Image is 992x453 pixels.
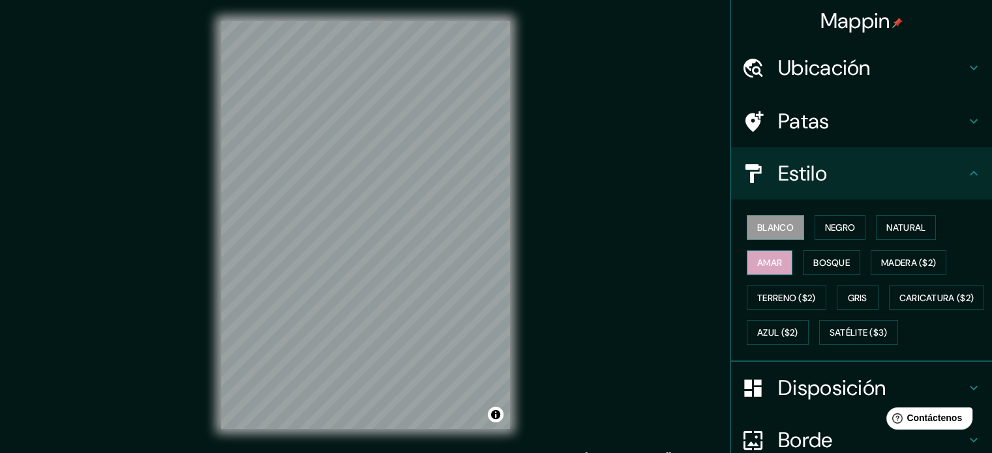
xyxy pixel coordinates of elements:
font: Estilo [778,160,827,187]
button: Activar o desactivar atribución [488,407,504,422]
font: Negro [825,222,856,233]
font: Mappin [820,7,890,35]
font: Patas [778,108,830,135]
font: Azul ($2) [757,327,798,339]
iframe: Lanzador de widgets de ayuda [876,402,978,439]
button: Caricatura ($2) [889,285,985,310]
font: Bosque [813,257,850,269]
font: Terreno ($2) [757,292,816,304]
font: Gris [848,292,867,304]
button: Negro [815,215,866,240]
div: Estilo [731,147,992,199]
img: pin-icon.png [892,18,903,28]
div: Disposición [731,362,992,414]
button: Amar [747,250,792,275]
font: Ubicación [778,54,871,81]
button: Terreno ($2) [747,285,826,310]
font: Disposición [778,374,886,402]
font: Blanco [757,222,794,233]
font: Amar [757,257,782,269]
button: Azul ($2) [747,320,809,345]
font: Satélite ($3) [830,327,888,339]
button: Gris [837,285,879,310]
font: Natural [886,222,925,233]
button: Satélite ($3) [819,320,898,345]
div: Patas [731,95,992,147]
font: Madera ($2) [881,257,936,269]
font: Caricatura ($2) [899,292,974,304]
button: Bosque [803,250,860,275]
div: Ubicación [731,42,992,94]
canvas: Mapa [221,21,510,429]
button: Madera ($2) [871,250,946,275]
button: Natural [876,215,936,240]
button: Blanco [747,215,804,240]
